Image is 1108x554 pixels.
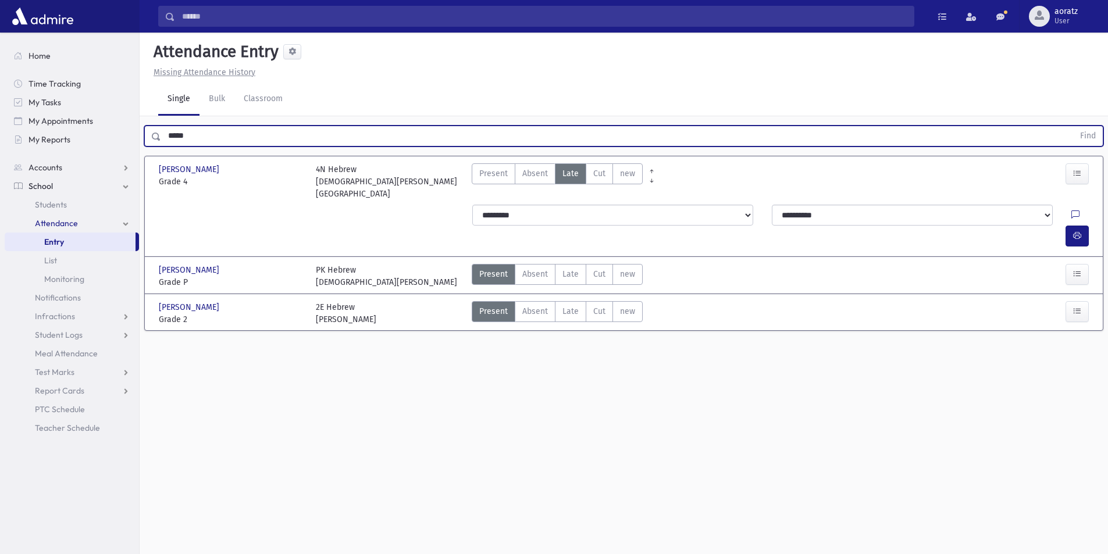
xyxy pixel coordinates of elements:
a: Entry [5,233,136,251]
span: Home [28,51,51,61]
u: Missing Attendance History [154,67,255,77]
span: aoratz [1054,7,1078,16]
div: AttTypes [472,163,643,200]
a: School [5,177,139,195]
span: Time Tracking [28,78,81,89]
span: new [620,268,635,280]
a: Test Marks [5,363,139,381]
span: My Reports [28,134,70,145]
span: Accounts [28,162,62,173]
button: Find [1073,126,1103,146]
a: Infractions [5,307,139,326]
span: Cut [593,268,605,280]
span: Attendance [35,218,78,228]
a: My Tasks [5,93,139,112]
a: Students [5,195,139,214]
span: Infractions [35,311,75,321]
span: Cut [593,167,605,180]
span: Students [35,199,67,210]
span: Entry [44,237,64,247]
span: Meal Attendance [35,348,98,359]
span: Absent [522,167,548,180]
span: School [28,181,53,191]
span: Teacher Schedule [35,423,100,433]
span: List [44,255,57,266]
span: new [620,167,635,180]
a: Bulk [199,83,234,116]
a: Home [5,47,139,65]
h5: Attendance Entry [149,42,279,62]
span: Absent [522,305,548,317]
span: Notifications [35,292,81,303]
a: Single [158,83,199,116]
a: Missing Attendance History [149,67,255,77]
span: My Tasks [28,97,61,108]
span: Test Marks [35,367,74,377]
div: 4N Hebrew [DEMOGRAPHIC_DATA][PERSON_NAME][GEOGRAPHIC_DATA] [316,163,461,200]
a: My Appointments [5,112,139,130]
a: PTC Schedule [5,400,139,419]
img: AdmirePro [9,5,76,28]
a: List [5,251,139,270]
a: Report Cards [5,381,139,400]
span: Student Logs [35,330,83,340]
span: Present [479,305,508,317]
a: Attendance [5,214,139,233]
span: [PERSON_NAME] [159,264,222,276]
span: Grade P [159,276,304,288]
span: Present [479,268,508,280]
span: My Appointments [28,116,93,126]
span: Late [562,305,579,317]
a: Notifications [5,288,139,307]
div: PK Hebrew [DEMOGRAPHIC_DATA][PERSON_NAME] [316,264,457,288]
a: Accounts [5,158,139,177]
span: new [620,305,635,317]
span: Late [562,167,579,180]
div: AttTypes [472,264,643,288]
div: AttTypes [472,301,643,326]
a: Teacher Schedule [5,419,139,437]
a: Monitoring [5,270,139,288]
span: Grade 2 [159,313,304,326]
span: Grade 4 [159,176,304,188]
input: Search [175,6,914,27]
span: Monitoring [44,274,84,284]
div: 2E Hebrew [PERSON_NAME] [316,301,376,326]
span: Report Cards [35,385,84,396]
span: Late [562,268,579,280]
a: My Reports [5,130,139,149]
span: Absent [522,268,548,280]
span: Present [479,167,508,180]
a: Meal Attendance [5,344,139,363]
span: PTC Schedule [35,404,85,414]
span: User [1054,16,1078,26]
span: Cut [593,305,605,317]
span: [PERSON_NAME] [159,163,222,176]
a: Time Tracking [5,74,139,93]
span: [PERSON_NAME] [159,301,222,313]
a: Student Logs [5,326,139,344]
a: Classroom [234,83,292,116]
